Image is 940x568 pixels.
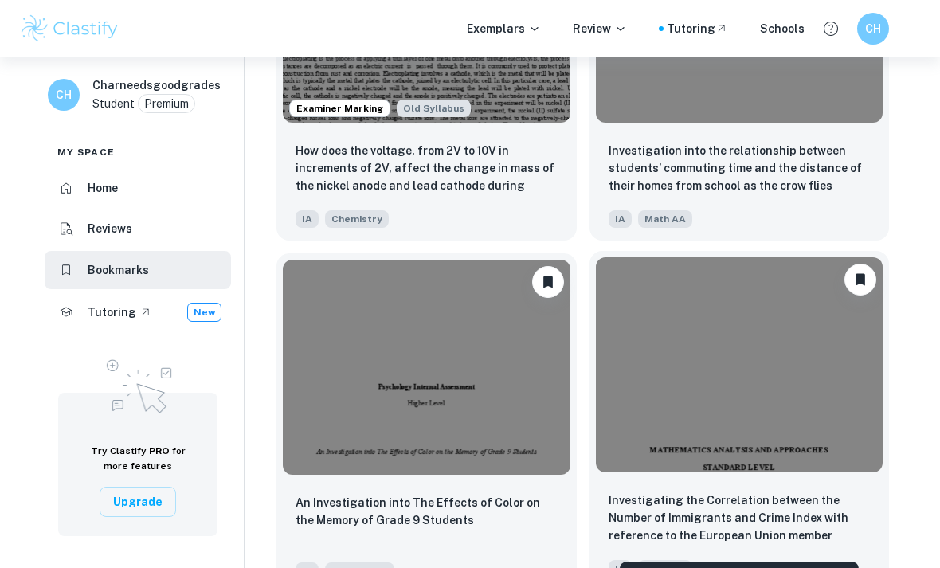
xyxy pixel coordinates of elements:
[296,142,558,196] p: How does the voltage, from 2V to 10V in increments of 2V, affect the change in mass of the nickel...
[45,169,231,207] a: Home
[88,220,132,237] h6: Reviews
[92,95,135,112] p: Student
[609,210,632,228] span: IA
[88,304,136,321] h6: Tutoring
[573,20,627,37] p: Review
[609,142,871,194] p: Investigation into the relationship between students’ commuting time and the distance of their ho...
[296,210,319,228] span: IA
[325,210,389,228] span: Chemistry
[609,492,871,546] p: Investigating the Correlation between the Number of Immigrants and Crime Index with reference to ...
[19,13,120,45] img: Clastify logo
[77,444,198,474] h6: Try Clastify for more features
[45,292,231,332] a: TutoringNew
[188,305,221,319] span: New
[98,350,178,418] img: Upgrade to Pro
[397,100,471,117] span: Old Syllabus
[596,257,883,472] img: Math AA IA example thumbnail: Investigating the Correlation between th
[638,210,692,228] span: Math AA
[844,264,876,296] button: Unbookmark
[88,261,149,279] h6: Bookmarks
[92,76,221,94] h6: Charneedsgoodgrades
[283,260,570,475] img: Psychology IA example thumbnail: An Investigation into The Effects of Col
[55,86,73,104] h6: CH
[45,251,231,289] a: Bookmarks
[88,179,118,197] h6: Home
[817,15,844,42] button: Help and Feedback
[290,101,390,116] span: Examiner Marking
[57,145,115,159] span: My space
[667,20,728,37] a: Tutoring
[760,20,805,37] a: Schools
[532,266,564,298] button: Unbookmark
[397,100,471,117] div: Starting from the May 2025 session, the Chemistry IA requirements have changed. It's OK to refer ...
[296,494,558,529] p: An Investigation into The Effects of Color on the Memory of Grade 9 Students
[149,445,170,456] span: PRO
[857,13,889,45] button: CH
[100,487,176,517] button: Upgrade
[467,20,541,37] p: Exemplars
[144,95,189,112] p: Premium
[864,20,883,37] h6: CH
[45,210,231,249] a: Reviews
